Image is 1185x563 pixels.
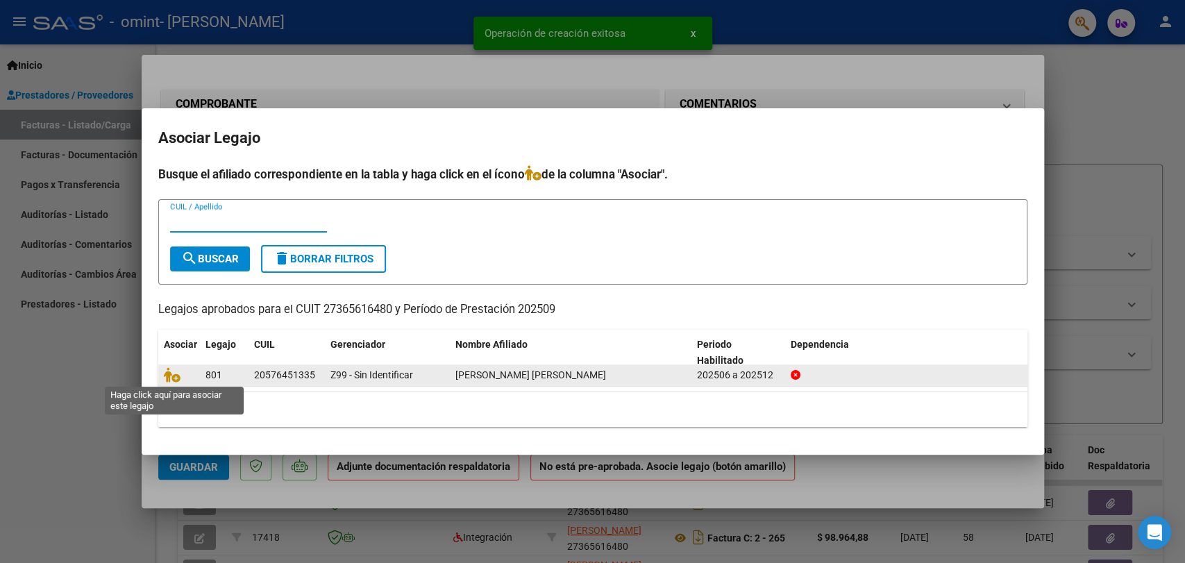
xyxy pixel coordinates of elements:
[158,165,1027,183] h4: Busque el afiliado correspondiente en la tabla y haga click en el ícono de la columna "Asociar".
[254,367,315,383] div: 20576451335
[274,250,290,267] mat-icon: delete
[254,339,275,350] span: CUIL
[691,330,785,376] datatable-header-cell: Periodo Habilitado
[274,253,373,265] span: Borrar Filtros
[330,369,413,380] span: Z99 - Sin Identificar
[181,253,239,265] span: Buscar
[261,245,386,273] button: Borrar Filtros
[158,125,1027,151] h2: Asociar Legajo
[785,330,1027,376] datatable-header-cell: Dependencia
[697,367,780,383] div: 202506 a 202512
[164,339,197,350] span: Asociar
[205,339,236,350] span: Legajo
[1138,516,1171,549] div: Open Intercom Messenger
[200,330,249,376] datatable-header-cell: Legajo
[249,330,325,376] datatable-header-cell: CUIL
[205,369,222,380] span: 801
[158,392,1027,427] div: 1 registros
[158,330,200,376] datatable-header-cell: Asociar
[455,339,528,350] span: Nombre Afiliado
[181,250,198,267] mat-icon: search
[455,369,606,380] span: CASTILLO CANDIA MENDEZ THIAGO
[325,330,450,376] datatable-header-cell: Gerenciador
[170,246,250,271] button: Buscar
[330,339,385,350] span: Gerenciador
[450,330,692,376] datatable-header-cell: Nombre Afiliado
[697,339,743,366] span: Periodo Habilitado
[158,301,1027,319] p: Legajos aprobados para el CUIT 27365616480 y Período de Prestación 202509
[791,339,849,350] span: Dependencia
